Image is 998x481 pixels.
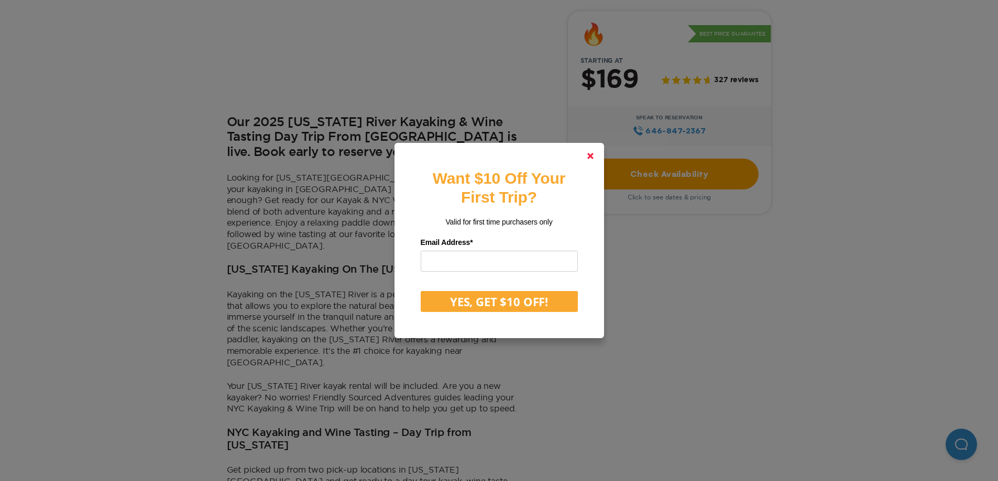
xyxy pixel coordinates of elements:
[445,218,552,226] span: Valid for first time purchasers only
[578,143,603,169] a: Close
[421,234,578,251] label: Email Address
[421,291,578,312] button: YES, GET $10 OFF!
[433,170,565,206] strong: Want $10 Off Your First Trip?
[470,238,473,247] span: Required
